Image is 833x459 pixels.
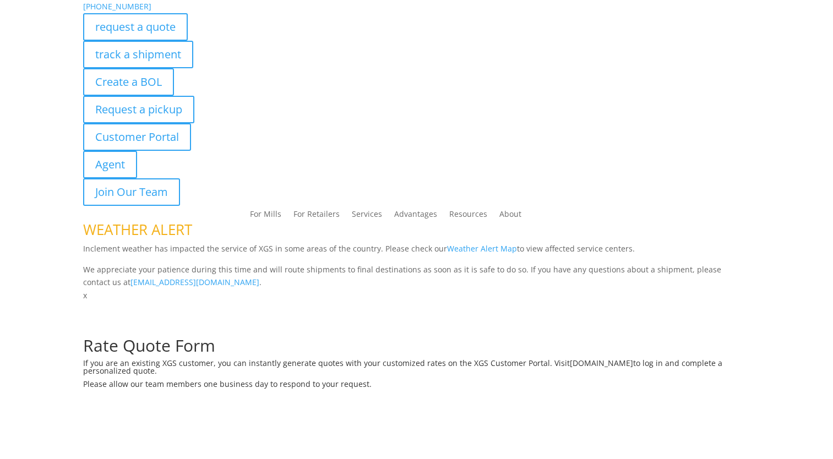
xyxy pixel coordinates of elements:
a: Join Our Team [83,178,180,206]
a: For Retailers [293,210,340,222]
h6: Please allow our team members one business day to respond to your request. [83,380,749,394]
a: [PHONE_NUMBER] [83,1,151,12]
a: request a quote [83,13,188,41]
a: About [499,210,521,222]
a: Services [352,210,382,222]
a: Agent [83,151,137,178]
a: Resources [449,210,487,222]
a: Create a BOL [83,68,174,96]
p: Complete the form below for a customized quote based on your shipping needs. [83,324,749,337]
span: If you are an existing XGS customer, you can instantly generate quotes with your customized rates... [83,358,570,368]
span: WEATHER ALERT [83,220,192,239]
span: to log in and complete a personalized quote. [83,358,722,376]
p: We appreciate your patience during this time and will route shipments to final destinations as so... [83,263,749,289]
a: Weather Alert Map [447,243,517,254]
p: x [83,289,749,302]
h1: Request a Quote [83,302,749,324]
a: For Mills [250,210,281,222]
h1: Rate Quote Form [83,337,749,359]
a: Request a pickup [83,96,194,123]
a: Advantages [394,210,437,222]
a: Customer Portal [83,123,191,151]
a: [EMAIL_ADDRESS][DOMAIN_NAME] [130,277,259,287]
a: [DOMAIN_NAME] [570,358,633,368]
p: Inclement weather has impacted the service of XGS in some areas of the country. Please check our ... [83,242,749,263]
a: track a shipment [83,41,193,68]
